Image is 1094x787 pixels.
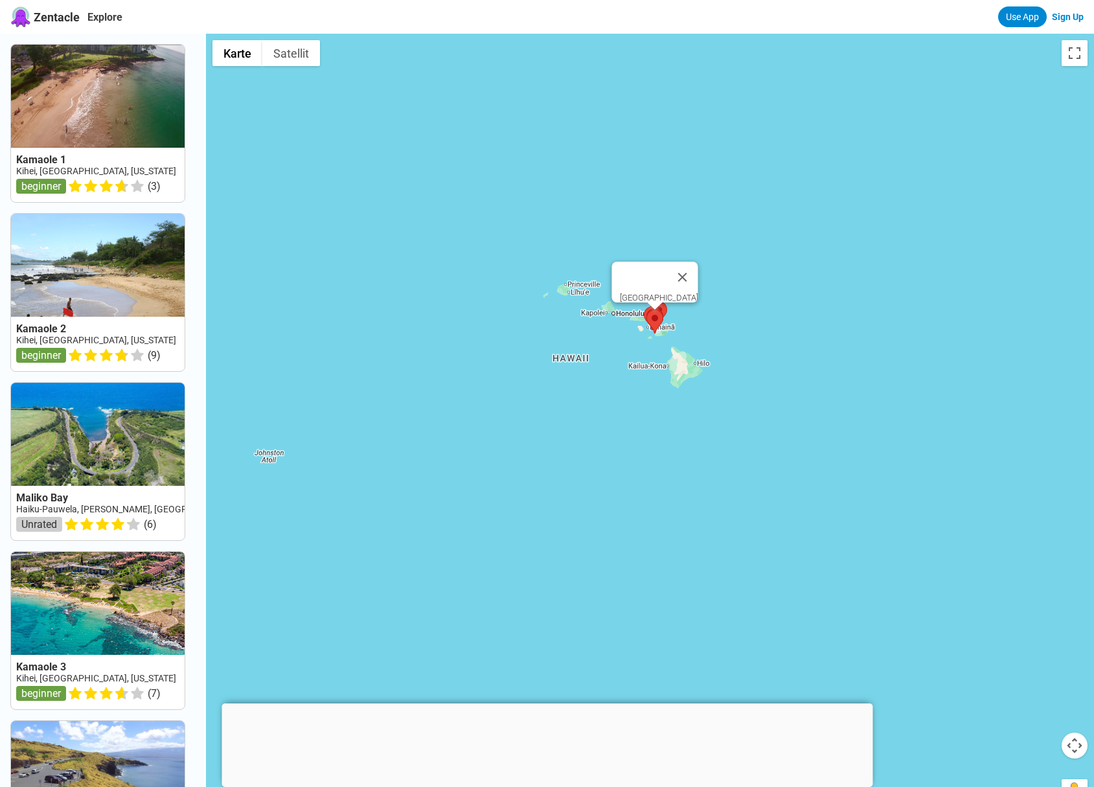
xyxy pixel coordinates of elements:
[34,10,80,24] span: Zentacle
[1062,733,1088,758] button: Kamerasteuerung für die Karte
[87,11,122,23] a: Explore
[998,6,1047,27] a: Use App
[667,262,698,293] button: Schließen
[10,6,31,27] img: Zentacle logo
[16,166,176,176] a: Kihei, [GEOGRAPHIC_DATA], [US_STATE]
[1052,12,1084,22] a: Sign Up
[262,40,320,66] button: Satellitenbilder anzeigen
[16,673,176,683] a: Kihei, [GEOGRAPHIC_DATA], [US_STATE]
[212,40,262,66] button: Stadtplan anzeigen
[16,504,242,514] a: Haiku-Pauwela, [PERSON_NAME], [GEOGRAPHIC_DATA]
[10,6,80,27] a: Zentacle logoZentacle
[16,335,176,345] a: Kihei, [GEOGRAPHIC_DATA], [US_STATE]
[222,703,872,784] iframe: Advertisement
[1062,40,1088,66] button: Vollbildansicht ein/aus
[619,293,698,302] div: [GEOGRAPHIC_DATA]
